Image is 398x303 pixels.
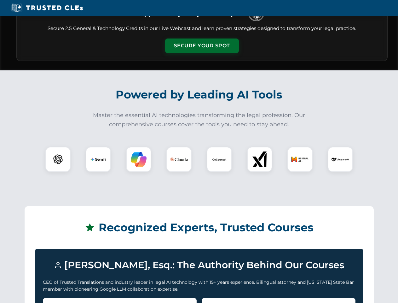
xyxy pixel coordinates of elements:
[49,150,67,169] img: ChatGPT Logo
[90,151,106,167] img: Gemini Logo
[35,217,363,239] h2: Recognized Experts, Trusted Courses
[25,84,374,106] h2: Powered by Leading AI Tools
[291,151,309,168] img: Mistral AI Logo
[287,147,313,172] div: Mistral AI
[43,279,355,293] p: CEO of Trusted Translations and industry leader in legal AI technology with 15+ years experience....
[86,147,111,172] div: Gemini
[9,3,85,13] img: Trusted CLEs
[131,151,147,167] img: Copilot Logo
[126,147,151,172] div: Copilot
[211,151,227,167] img: CoCounsel Logo
[247,147,272,172] div: xAI
[166,147,192,172] div: Claude
[328,147,353,172] div: DeepSeek
[252,151,268,167] img: xAI Logo
[89,111,309,129] p: Master the essential AI technologies transforming the legal profession. Our comprehensive courses...
[332,151,349,168] img: DeepSeek Logo
[207,147,232,172] div: CoCounsel
[45,147,71,172] div: ChatGPT
[43,257,355,274] h3: [PERSON_NAME], Esq.: The Authority Behind Our Courses
[170,151,188,168] img: Claude Logo
[24,25,380,32] p: Secure 2.5 General & Technology Credits in our Live Webcast and learn proven strategies designed ...
[165,39,239,53] button: Secure Your Spot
